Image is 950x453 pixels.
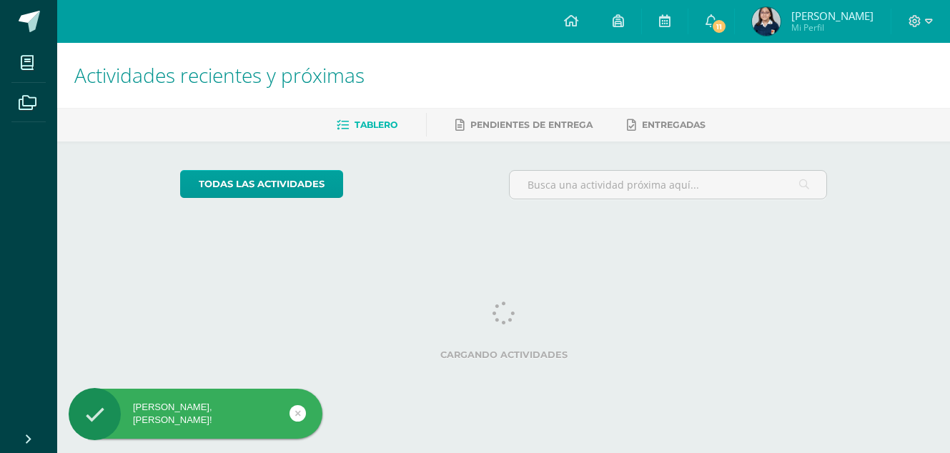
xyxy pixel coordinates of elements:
span: Entregadas [642,119,706,130]
div: [PERSON_NAME], [PERSON_NAME]! [69,401,322,427]
a: Entregadas [627,114,706,136]
span: Tablero [355,119,397,130]
span: 11 [711,19,727,34]
span: Mi Perfil [791,21,874,34]
span: Actividades recientes y próximas [74,61,365,89]
span: [PERSON_NAME] [791,9,874,23]
span: Pendientes de entrega [470,119,593,130]
a: Pendientes de entrega [455,114,593,136]
label: Cargando actividades [180,349,827,360]
a: todas las Actividades [180,170,343,198]
a: Tablero [337,114,397,136]
img: 1d8a1d0393bc0198d3d527bbe302d6a7.png [752,7,781,36]
input: Busca una actividad próxima aquí... [510,171,826,199]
